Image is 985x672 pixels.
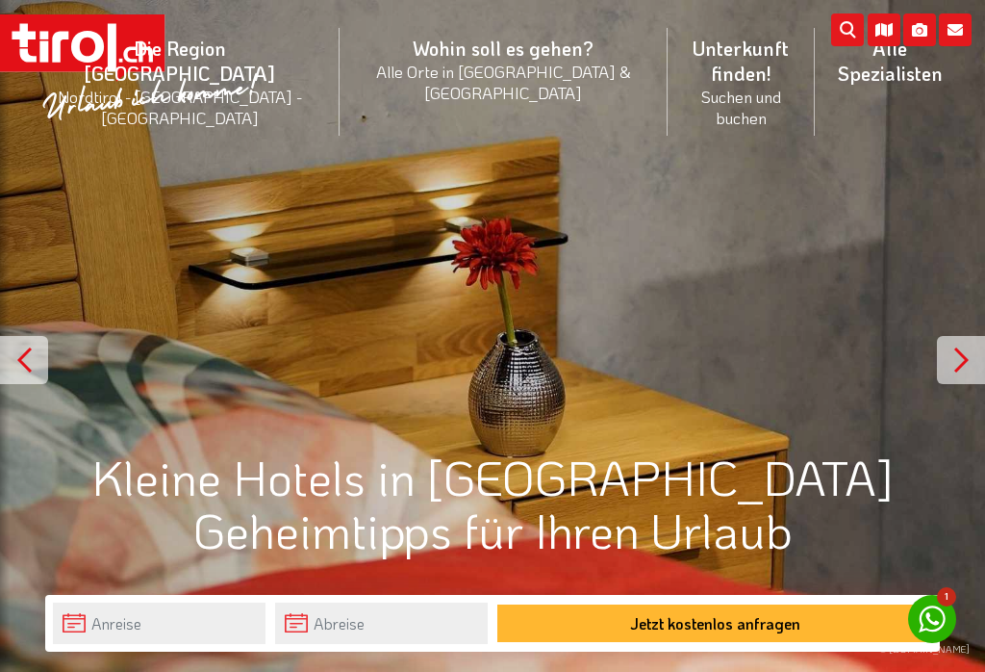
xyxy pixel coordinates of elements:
[497,605,932,642] button: Jetzt kostenlos anfragen
[19,14,340,149] a: Die Region [GEOGRAPHIC_DATA]Nordtirol - [GEOGRAPHIC_DATA] - [GEOGRAPHIC_DATA]
[815,14,966,107] a: Alle Spezialisten
[53,603,265,644] input: Anreise
[275,603,488,644] input: Abreise
[691,86,792,128] small: Suchen und buchen
[363,61,644,103] small: Alle Orte in [GEOGRAPHIC_DATA] & [GEOGRAPHIC_DATA]
[42,86,316,128] small: Nordtirol - [GEOGRAPHIC_DATA] - [GEOGRAPHIC_DATA]
[45,451,940,556] h1: Kleine Hotels in [GEOGRAPHIC_DATA] Geheimtipps für Ihren Urlaub
[903,13,936,46] i: Fotogalerie
[340,14,668,124] a: Wohin soll es gehen?Alle Orte in [GEOGRAPHIC_DATA] & [GEOGRAPHIC_DATA]
[668,14,815,149] a: Unterkunft finden!Suchen und buchen
[908,595,956,643] a: 1
[868,13,900,46] i: Karte öffnen
[937,587,956,607] span: 1
[939,13,972,46] i: Kontakt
